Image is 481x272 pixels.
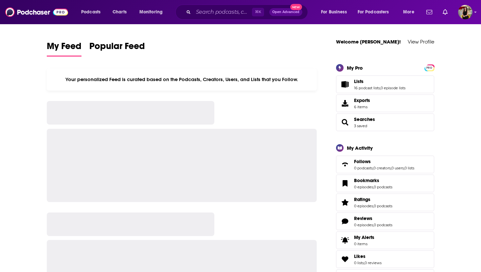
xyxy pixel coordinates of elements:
div: My Pro [347,65,363,71]
span: For Podcasters [358,8,389,17]
span: Logged in as cassey [458,5,472,19]
button: Open AdvancedNew [269,8,302,16]
a: Reviews [354,215,392,221]
span: New [290,4,302,10]
span: Charts [113,8,127,17]
a: Ratings [354,196,392,202]
a: Show notifications dropdown [440,7,450,18]
span: Bookmarks [354,178,379,183]
span: Exports [354,97,370,103]
span: Reviews [336,212,434,230]
span: Open Advanced [272,10,299,14]
span: Lists [354,78,364,84]
span: , [373,204,374,208]
a: Lists [354,78,405,84]
a: 0 creators [373,166,391,170]
a: 0 podcasts [374,204,392,208]
a: 0 episodes [354,185,373,189]
img: User Profile [458,5,472,19]
a: Searches [338,118,351,127]
a: Exports [336,94,434,112]
button: open menu [399,7,422,17]
span: Bookmarks [336,175,434,192]
a: Popular Feed [89,41,145,57]
a: Bookmarks [338,179,351,188]
span: More [403,8,414,17]
span: Ratings [354,196,370,202]
a: 0 lists [404,166,414,170]
span: , [380,86,381,90]
a: 0 podcasts [374,223,392,227]
a: Lists [338,80,351,89]
div: Your personalized Feed is curated based on the Podcasts, Creators, Users, and Lists that you Follow. [47,68,317,91]
a: 0 episode lists [381,86,405,90]
span: Searches [336,113,434,131]
span: , [364,261,365,265]
a: Follows [354,159,414,164]
span: Likes [354,253,365,259]
span: Podcasts [81,8,100,17]
a: Show notifications dropdown [424,7,435,18]
a: Ratings [338,198,351,207]
span: My Feed [47,41,81,56]
a: Follows [338,160,351,169]
span: My Alerts [338,236,351,245]
div: Search podcasts, credits, & more... [182,5,314,20]
input: Search podcasts, credits, & more... [193,7,252,17]
span: My Alerts [354,234,374,240]
a: My Alerts [336,231,434,249]
a: My Feed [47,41,81,57]
a: 0 episodes [354,223,373,227]
a: Charts [108,7,131,17]
span: Follows [354,159,371,164]
a: 0 podcasts [354,166,373,170]
span: 6 items [354,105,370,109]
span: Likes [336,250,434,268]
span: 0 items [354,242,374,246]
button: Show profile menu [458,5,472,19]
a: Welcome [PERSON_NAME]! [336,39,401,45]
a: 0 lists [354,261,364,265]
a: Searches [354,116,375,122]
a: PRO [425,65,433,70]
span: Popular Feed [89,41,145,56]
span: Reviews [354,215,372,221]
span: Exports [338,99,351,108]
span: ⌘ K [252,8,264,16]
span: For Business [321,8,347,17]
span: Follows [336,156,434,173]
a: Bookmarks [354,178,392,183]
span: Ratings [336,194,434,211]
a: 3 saved [354,124,367,128]
button: open menu [77,7,109,17]
img: Podchaser - Follow, Share and Rate Podcasts [5,6,68,18]
span: , [373,185,374,189]
a: 0 podcasts [374,185,392,189]
div: My Activity [347,145,373,151]
a: Reviews [338,217,351,226]
a: Likes [354,253,382,259]
a: Likes [338,255,351,264]
a: 0 reviews [365,261,382,265]
a: 0 episodes [354,204,373,208]
span: , [404,166,404,170]
a: 16 podcast lists [354,86,380,90]
span: Lists [336,76,434,93]
span: Monitoring [139,8,163,17]
button: open menu [353,7,399,17]
button: open menu [316,7,355,17]
a: View Profile [408,39,434,45]
a: 0 users [391,166,404,170]
span: , [373,223,374,227]
button: open menu [135,7,171,17]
